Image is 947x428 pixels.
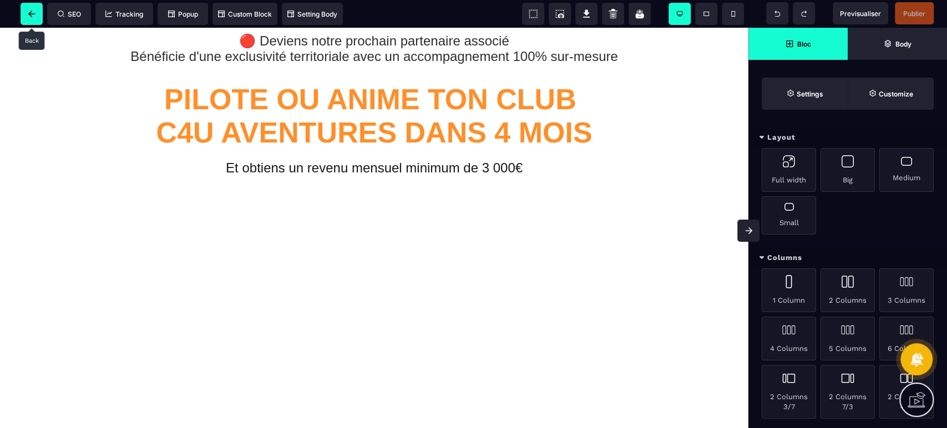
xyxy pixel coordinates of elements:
[821,268,875,312] div: 2 Columns
[821,148,875,192] div: Big
[168,10,198,18] span: Popup
[821,317,875,360] div: 5 Columns
[762,365,816,419] div: 2 Columns 3/7
[840,9,881,18] span: Previsualiser
[833,2,888,24] span: Preview
[58,10,81,18] span: SEO
[762,148,816,192] div: Full width
[879,148,934,192] div: Medium
[821,365,875,419] div: 2 Columns 7/3
[748,128,947,148] div: Layout
[105,10,143,18] span: Tracking
[549,3,571,25] span: Screenshot
[797,90,823,98] strong: Settings
[748,28,848,60] span: Open Blocks
[879,317,934,360] div: 6 Columns
[879,365,934,419] div: 2 Columns 4/5
[218,10,272,18] span: Custom Block
[879,90,913,98] strong: Customize
[879,268,934,312] div: 3 Columns
[848,28,947,60] span: Open Layer Manager
[522,3,544,25] span: View components
[762,268,816,312] div: 1 Column
[895,40,911,48] strong: Body
[903,9,925,18] span: Publier
[748,248,947,268] div: Columns
[8,49,740,127] h1: pILOTE ou anime ton club C4U aventures dans 4 mois
[287,10,337,18] span: Setting Body
[848,78,934,110] span: Open Style Manager
[762,78,848,110] span: Settings
[762,317,816,360] div: 4 Columns
[762,196,816,235] div: Small
[797,40,811,48] strong: Bloc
